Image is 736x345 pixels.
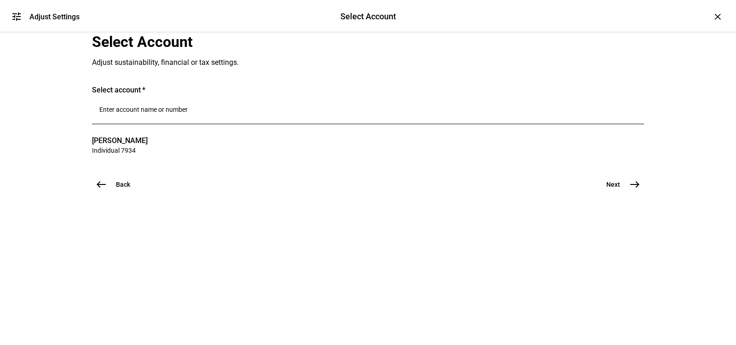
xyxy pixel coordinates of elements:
div: Adjust Settings [29,12,80,21]
div: Select Account [92,33,506,51]
div: Select account [92,86,644,95]
div: × [710,9,725,24]
span: Individual 7934 [92,146,148,155]
span: Next [606,180,620,189]
span: [PERSON_NAME] [92,135,148,146]
span: Back [116,180,130,189]
mat-icon: west [96,179,107,190]
input: Number [99,106,637,113]
mat-icon: east [629,179,640,190]
button: Back [92,175,141,194]
mat-icon: tune [11,11,22,22]
div: Select Account [340,11,396,23]
button: Next [595,175,644,194]
div: Adjust sustainability, financial or tax settings. [92,58,506,67]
